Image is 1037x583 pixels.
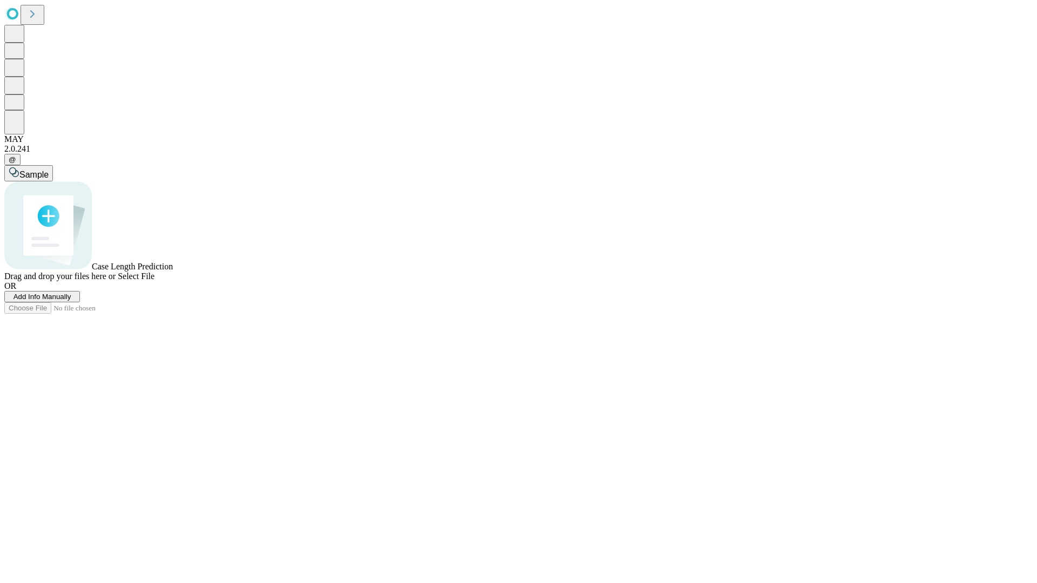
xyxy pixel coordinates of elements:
span: OR [4,281,16,290]
button: Sample [4,165,53,181]
span: Sample [19,170,49,179]
div: MAY [4,134,1033,144]
span: Add Info Manually [14,293,71,301]
div: 2.0.241 [4,144,1033,154]
span: @ [9,155,16,164]
button: Add Info Manually [4,291,80,302]
span: Drag and drop your files here or [4,272,116,281]
button: @ [4,154,21,165]
span: Case Length Prediction [92,262,173,271]
span: Select File [118,272,154,281]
